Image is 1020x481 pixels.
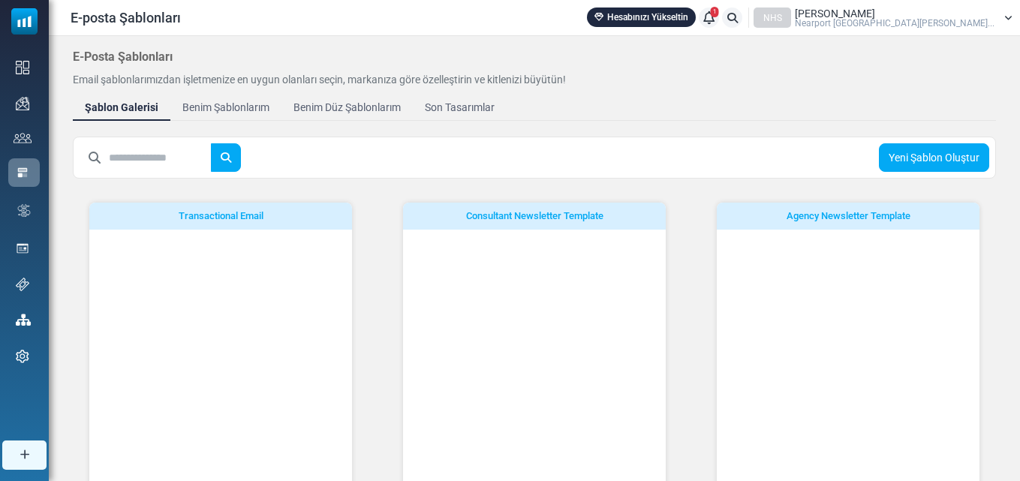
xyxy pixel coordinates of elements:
[795,19,994,28] span: Nearport [GEOGRAPHIC_DATA][PERSON_NAME]...
[587,8,696,27] a: Hesabınızı Yükseltin
[16,97,29,110] img: campaigns-icon.png
[71,8,181,28] span: E-posta Şablonları
[754,8,1012,28] a: NHS [PERSON_NAME] Nearport [GEOGRAPHIC_DATA][PERSON_NAME]...
[11,8,38,35] img: mailsoftly_icon_blue_white.svg
[699,8,719,28] a: 1
[16,202,32,219] img: workflow.svg
[466,210,603,221] span: Consultant Newsletter Template
[787,210,910,221] span: Agency Newsletter Template
[14,133,32,143] img: contacts-icon.svg
[16,278,29,291] img: support-icon.svg
[73,74,566,86] span: Email şablonlarımızdan işletmenize en uygun olanları seçin, markanıza göre özelleştirin ve kitlen...
[711,7,719,17] span: 1
[179,210,263,221] span: Transactional Email
[16,350,29,363] img: settings-icon.svg
[16,166,29,179] img: email-templates-icon-active.svg
[85,100,158,116] div: Şablon Galerisi
[16,61,29,74] img: dashboard-icon.svg
[754,8,791,28] div: NHS
[425,100,495,116] div: Son Tasarımlar
[795,8,875,19] span: [PERSON_NAME]
[879,143,989,172] a: Yeni Şablon Oluştur
[73,48,811,66] p: E-Posta Şablonları
[182,100,269,116] div: Benim Şablonlarım
[293,100,401,116] div: Benim Düz Şablonlarım
[16,242,29,255] img: landing_pages.svg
